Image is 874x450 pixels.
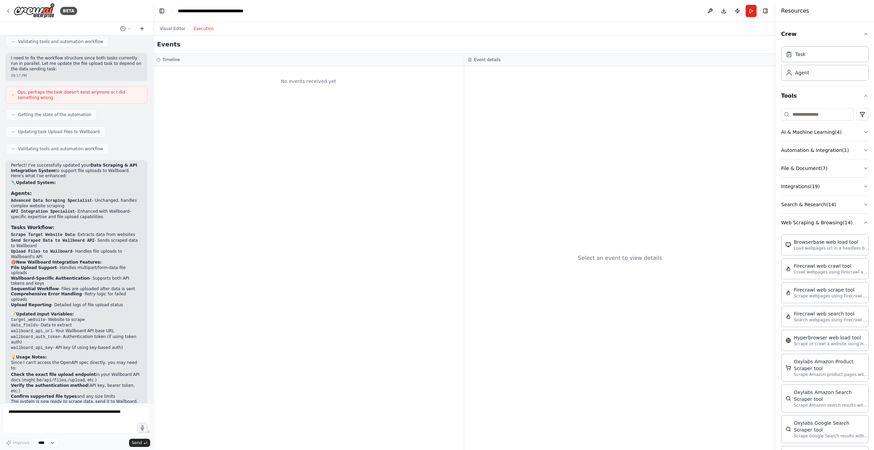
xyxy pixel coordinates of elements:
strong: Verify the authentication method [11,383,88,388]
li: in your Wallboard API docs (might be , , etc.) [11,372,142,383]
p: Crawl webpages using Firecrawl and return the contents [794,269,869,275]
span: Improve [13,440,29,446]
button: Start a new chat [137,25,147,33]
li: - Website to scrape [11,317,142,323]
li: (API key, bearer token, etc.) [11,383,142,394]
p: Scrape Amazon search results with Oxylabs Amazon Search Scraper [794,403,869,408]
li: - Sends scraped data to Wallboard [11,238,142,249]
div: Firecrawl web scrape tool [794,286,869,293]
p: Scrape Amazon product pages with Oxylabs Amazon Product Scraper [794,372,869,377]
p: Load webpages url in a headless browser using Browserbase and return the contents [794,245,869,251]
div: Firecrawl web search tool [794,310,869,317]
p: Scrape Google Search results with Oxylabs Google Search Scraper [794,433,869,439]
li: - API key (if using key-based auth) [11,345,142,351]
h4: Resources [781,7,809,15]
strong: Tasks Workflow: [11,225,54,230]
p: Since I can't access the OpenAPI spec directly, you may need to: [11,360,142,371]
li: and any size limits [11,394,142,399]
button: Crew [781,25,869,44]
strong: Wallboard-Specific Authentication [11,276,90,281]
p: Scrape webpages using Firecrawl and return the contents [794,293,869,299]
h2: 💡 [11,355,142,360]
code: /upload [68,378,85,383]
button: Hide left sidebar [157,6,167,16]
h3: Timeline [163,57,180,62]
div: Task [795,51,805,58]
p: The system is now ready to scrape data, send it to Wallboard, and upload files! Would you like me... [11,399,142,415]
li: - Extracts data from websites [11,232,142,238]
button: Search & Research(14) [781,196,869,213]
strong: New Wallboard Integration Features: [16,260,102,265]
button: Web Scraping & Browsing(14) [781,214,869,231]
button: Click to speak your automation idea [137,423,147,433]
strong: Data Scraping & API Integration System [11,163,137,173]
strong: Sequential Workflow [11,286,59,291]
li: - Detailed logs of file upload status [11,303,142,308]
li: - Unchanged, handles complex website scraping [11,198,142,209]
nav: breadcrumb [178,8,255,14]
h2: Events [157,40,180,49]
div: Hyperbrowser web load tool [794,334,869,341]
strong: Upload Reporting [11,303,52,307]
strong: Comprehensive Error Handling [11,292,82,296]
img: FirecrawlCrawlWebsiteTool [786,266,791,271]
img: Logo [14,3,55,18]
div: BETA [60,7,77,15]
code: API Integration Specialist [11,209,75,214]
span: Updating task Upload Files to Wallboard [18,129,100,135]
li: - Supports both API tokens and keys [11,276,142,286]
img: FirecrawlSearchTool [786,314,791,319]
span: Ops, perhaps the task doesn't exist anymore or I did something wrong. [17,89,142,100]
strong: Agents: [11,191,32,196]
strong: Usage Notes: [16,355,47,360]
code: Send Scraped Data to Wallboard API [11,238,95,243]
button: Switch to previous chat [117,25,134,33]
code: Scrape Target Website Data [11,233,75,237]
li: - Authentication token (if using token auth) [11,334,142,345]
div: Select an event to view details [578,254,662,262]
div: Oxylabs Amazon Product Scraper tool [794,358,869,372]
code: Upload Files to Wallboard [11,249,72,254]
img: HyperbrowserLoadTool [786,338,791,343]
code: target_website [11,318,45,322]
img: OxylabsGoogleSearchScraperTool [786,426,791,432]
li: - Handles multipart/form-data file uploads [11,265,142,276]
p: I need to fix the workflow structure since both tasks currently run in parallel. Let me update th... [11,56,142,72]
span: Getting the state of the automation [18,112,91,117]
button: Hide right sidebar [761,6,770,16]
img: BrowserbaseLoadTool [786,242,791,248]
li: - Retry logic for failed uploads [11,292,142,302]
span: Validating tools and automation workflow [18,146,103,152]
span: Validating tools and automation workflow [18,39,103,44]
button: Improve [3,438,32,447]
strong: Confirm supported file types [11,394,77,399]
li: - Handles file uploads to Wallboard's API [11,249,142,260]
li: - Files are uploaded after data is sent [11,286,142,292]
code: /api/files [42,378,66,383]
div: Oxylabs Google Search Scraper tool [794,420,869,433]
button: Integrations(19) [781,178,869,195]
code: wallboard_api_key [11,346,53,350]
li: - Your Wallboard API base URL [11,328,142,334]
div: Crew [781,44,869,86]
img: OxylabsAmazonSearchScraperTool [786,396,791,401]
p: Scrape or crawl a website using Hyperbrowser and return the contents in properly formatted markdo... [794,341,869,347]
p: Perfect! I've successfully updated your to support file uploads to Wallboard. Here's what I've en... [11,163,142,179]
span: Send [132,440,142,446]
h3: Event details [474,57,501,62]
code: Advanced Data Scraping Specialist [11,198,92,203]
strong: Updated Input Variables: [16,312,74,317]
img: OxylabsAmazonProductScraperTool [786,365,791,370]
button: AI & Machine Learning(4) [781,123,869,141]
p: Search webpages using Firecrawl and return the results [794,317,869,323]
button: Tools [781,86,869,106]
li: - Enhanced with Wallboard-specific expertise and file upload capabilities [11,209,142,220]
button: Send [129,439,150,447]
code: data_fields [11,323,38,328]
button: Automation & Integration(1) [781,141,869,159]
h2: 🔧 [11,180,142,186]
strong: Check the exact file upload endpoint [11,372,96,377]
div: 09:17 PM [11,73,142,78]
h2: 🎯 [11,260,142,265]
button: File & Document(7) [781,159,869,177]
